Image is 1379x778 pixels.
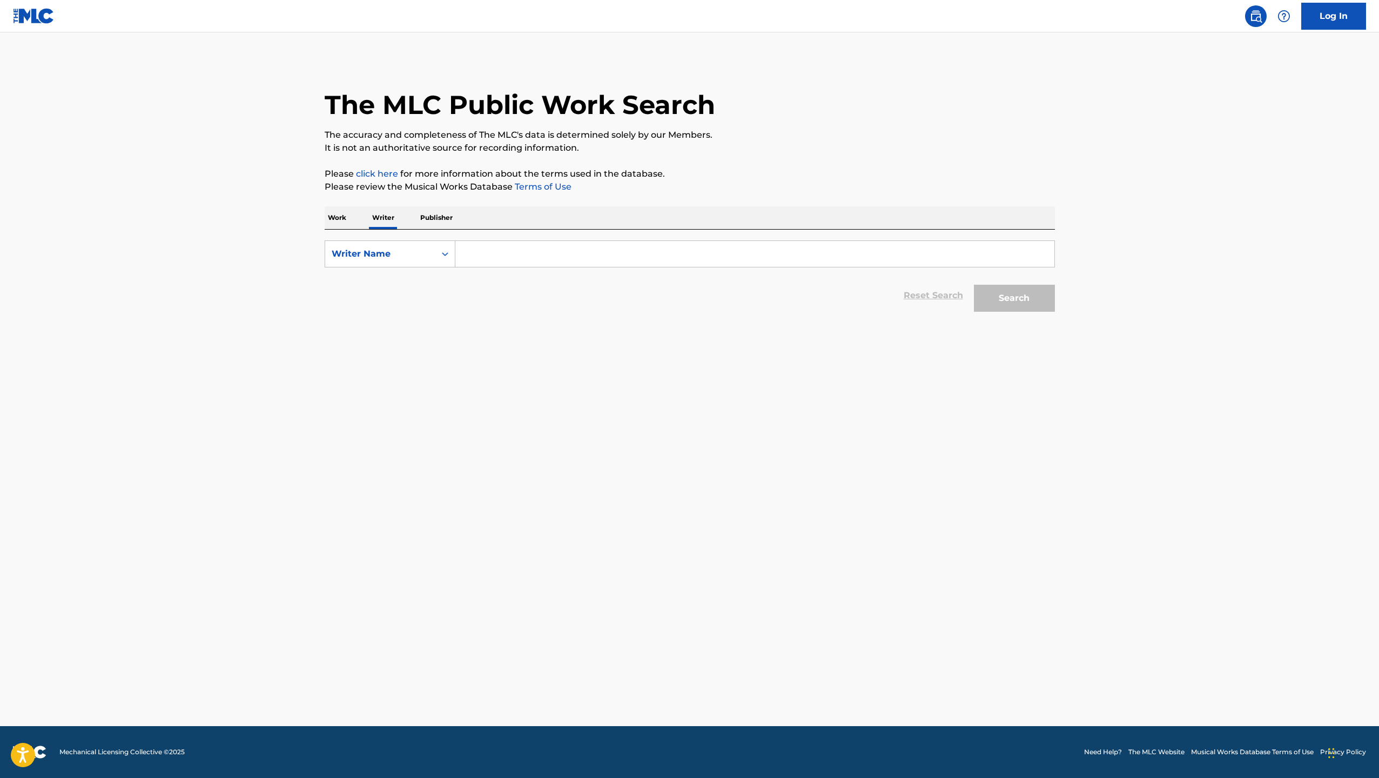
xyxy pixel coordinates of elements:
a: The MLC Website [1128,747,1185,757]
div: Help [1273,5,1295,27]
p: Please for more information about the terms used in the database. [325,167,1055,180]
p: Publisher [417,206,456,229]
p: It is not an authoritative source for recording information. [325,142,1055,155]
a: Musical Works Database Terms of Use [1191,747,1314,757]
span: Mechanical Licensing Collective © 2025 [59,747,185,757]
a: Privacy Policy [1320,747,1366,757]
p: Please review the Musical Works Database [325,180,1055,193]
p: Writer [369,206,398,229]
a: click here [356,169,398,179]
a: Public Search [1245,5,1267,27]
p: Work [325,206,349,229]
h1: The MLC Public Work Search [325,89,715,121]
a: Terms of Use [513,182,571,192]
a: Need Help? [1084,747,1122,757]
img: help [1277,10,1290,23]
iframe: Chat Widget [1325,726,1379,778]
img: MLC Logo [13,8,55,24]
div: Drag [1328,737,1335,769]
a: Log In [1301,3,1366,30]
img: logo [13,746,46,759]
img: search [1249,10,1262,23]
p: The accuracy and completeness of The MLC's data is determined solely by our Members. [325,129,1055,142]
form: Search Form [325,240,1055,317]
div: Writer Name [332,247,429,260]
